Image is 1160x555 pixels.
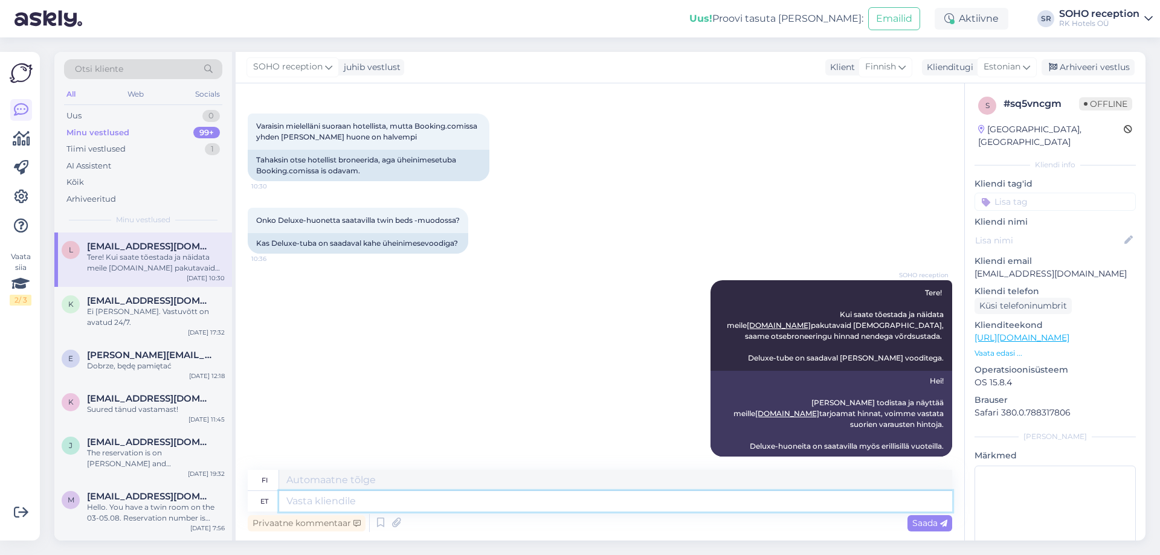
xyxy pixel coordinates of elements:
[205,143,220,155] div: 1
[747,321,811,330] a: [DOMAIN_NAME]
[865,60,896,74] span: Finnish
[187,274,225,283] div: [DATE] 10:30
[248,515,366,531] div: Privaatne kommentaar
[248,150,489,181] div: Tahaksin otse hotellist broneerida, aga üheinimesetuba Booking.comissa is odavam.
[975,332,1069,343] a: [URL][DOMAIN_NAME]
[1059,9,1139,19] div: SOHO reception
[64,86,78,102] div: All
[975,431,1136,442] div: [PERSON_NAME]
[87,448,225,469] div: The reservation is on [PERSON_NAME] and [PERSON_NAME]
[68,354,73,363] span: e
[193,86,222,102] div: Socials
[69,245,73,254] span: l
[10,251,31,306] div: Vaata siia
[975,255,1136,268] p: Kliendi email
[87,393,213,404] span: kristike82@hotmail.com
[87,252,225,274] div: Tere! Kui saate tõestada ja näidata meile [DOMAIN_NAME] pakutavaid [DEMOGRAPHIC_DATA], saame otse...
[253,60,323,74] span: SOHO reception
[87,306,225,328] div: Ei [PERSON_NAME]. Vastuvõtt on avatud 24/7.
[984,60,1020,74] span: Estonian
[975,376,1136,389] p: OS 15.8.4
[975,216,1136,228] p: Kliendi nimi
[689,13,712,24] b: Uus!
[256,216,460,225] span: Onko Deluxe-huonetta saatavilla twin beds -muodossa?
[975,364,1136,376] p: Operatsioonisüsteem
[1059,19,1139,28] div: RK Hotels OÜ
[975,406,1136,419] p: Safari 380.0.788317806
[202,110,220,122] div: 0
[689,11,863,26] div: Proovi tasuta [PERSON_NAME]:
[975,193,1136,211] input: Lisa tag
[727,288,946,362] span: Tere! Kui saate tõestada ja näidata meile pakutavaid [DEMOGRAPHIC_DATA], saame otsebroneeringu hi...
[87,361,225,371] div: Dobrze, będę pamiętać
[903,457,949,466] span: 10:37
[10,295,31,306] div: 2 / 3
[188,328,225,337] div: [DATE] 17:32
[975,268,1136,280] p: [EMAIL_ADDRESS][DOMAIN_NAME]
[87,437,213,448] span: jvddikkenberg@casema.nl
[339,61,401,74] div: juhib vestlust
[87,295,213,306] span: kairikuusemets@hotmail.com
[935,8,1008,30] div: Aktiivne
[190,524,225,533] div: [DATE] 7:56
[87,350,213,361] span: elzbieta.kudlowska@pb.edu.pl
[985,101,990,110] span: s
[188,469,225,478] div: [DATE] 19:32
[87,404,225,415] div: Suured tänud vastamast!
[755,409,819,418] a: [DOMAIN_NAME]
[975,234,1122,247] input: Lisa nimi
[975,394,1136,406] p: Brauser
[256,121,479,141] span: Varaisin mielelläni suoraan hotellista, mutta Booking.comissa yhden [PERSON_NAME] huone on halvempi
[116,214,170,225] span: Minu vestlused
[899,271,949,280] span: SOHO reception
[1004,97,1079,111] div: # sq5vncgm
[975,348,1136,359] p: Vaata edasi ...
[975,178,1136,190] p: Kliendi tag'id
[262,470,268,490] div: fi
[975,159,1136,170] div: Kliendi info
[251,182,297,191] span: 10:30
[68,495,74,504] span: m
[66,193,116,205] div: Arhiveeritud
[1037,10,1054,27] div: SR
[66,176,84,188] div: Kõik
[868,7,920,30] button: Emailid
[66,110,82,122] div: Uus
[1059,9,1153,28] a: SOHO receptionRK Hotels OÜ
[75,63,123,75] span: Otsi kliente
[193,127,220,139] div: 99+
[248,233,468,254] div: Kas Deluxe-tuba on saadaval kahe üheinimesevoodiga?
[975,319,1136,332] p: Klienditeekond
[825,61,855,74] div: Klient
[66,160,111,172] div: AI Assistent
[1042,59,1135,75] div: Arhiveeri vestlus
[1079,97,1132,111] span: Offline
[69,441,72,450] span: j
[922,61,973,74] div: Klienditugi
[975,449,1136,462] p: Märkmed
[87,241,213,252] span: leena.makila@gmail.com
[975,285,1136,298] p: Kliendi telefon
[912,518,947,528] span: Saada
[260,491,268,512] div: et
[87,502,225,524] div: Hello. You have a twin room on the 03-05.08. Reservation number is 605366930
[710,371,952,457] div: Hei! [PERSON_NAME] todistaa ja näyttää meille tarjoamat hinnat, voimme vastata suorien varausten ...
[66,127,129,139] div: Minu vestlused
[125,86,146,102] div: Web
[251,254,297,263] span: 10:36
[188,415,225,424] div: [DATE] 11:45
[68,300,74,309] span: k
[10,62,33,85] img: Askly Logo
[975,298,1072,314] div: Küsi telefoninumbrit
[66,143,126,155] div: Tiimi vestlused
[68,397,74,406] span: k
[87,491,213,502] span: msilvadfreitas@gmail.com
[189,371,225,380] div: [DATE] 12:18
[978,123,1124,149] div: [GEOGRAPHIC_DATA], [GEOGRAPHIC_DATA]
